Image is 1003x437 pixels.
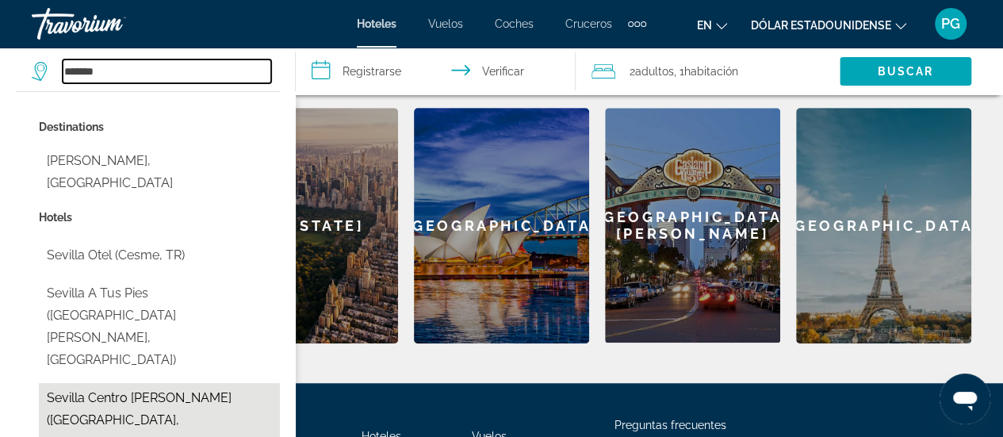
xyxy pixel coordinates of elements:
[39,278,280,375] button: Select hotel: Sevilla a Tus Pies (San Juan De Aznalfarache, ES)
[930,7,971,40] button: Menú de usuario
[941,15,960,32] font: PG
[628,11,646,36] button: Elementos de navegación adicionales
[414,108,589,343] div: [GEOGRAPHIC_DATA]
[697,13,727,36] button: Cambiar idioma
[614,419,726,431] a: Preguntas frecuentes
[39,240,280,270] button: Select hotel: Sevilla Otel (Cesme, TR)
[223,108,398,343] div: [US_STATE]
[39,146,280,198] button: Select city: Sevilla De Niefang, Equatorial Guinea
[751,19,891,32] font: Dólar estadounidense
[674,65,684,78] font: , 1
[796,108,971,343] a: Paris[GEOGRAPHIC_DATA]
[428,17,463,30] a: Vuelos
[63,59,271,83] input: Buscar destino de hotel
[877,65,933,78] font: Buscar
[697,19,712,32] font: en
[414,108,589,343] a: Sydney[GEOGRAPHIC_DATA]
[495,17,534,30] a: Coches
[684,65,738,78] font: Habitación
[630,65,635,78] font: 2
[605,108,780,343] a: San Diego[GEOGRAPHIC_DATA][PERSON_NAME]
[605,108,780,343] div: [GEOGRAPHIC_DATA][PERSON_NAME]
[32,3,190,44] a: Travorium
[565,17,612,30] a: Cruceros
[840,57,971,86] button: Buscar
[296,48,576,95] button: Seleccione la fecha de entrada y salida
[796,108,971,343] div: [GEOGRAPHIC_DATA]
[635,65,674,78] font: adultos
[39,206,280,228] p: Hotel options
[576,48,840,95] button: Travelers: 4 adults, 0 children
[751,13,906,36] button: Cambiar moneda
[940,374,990,424] iframe: Botón para iniciar la ventana de mensajería
[357,17,396,30] a: Hoteles
[223,108,398,343] a: New York[US_STATE]
[39,116,280,138] p: City options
